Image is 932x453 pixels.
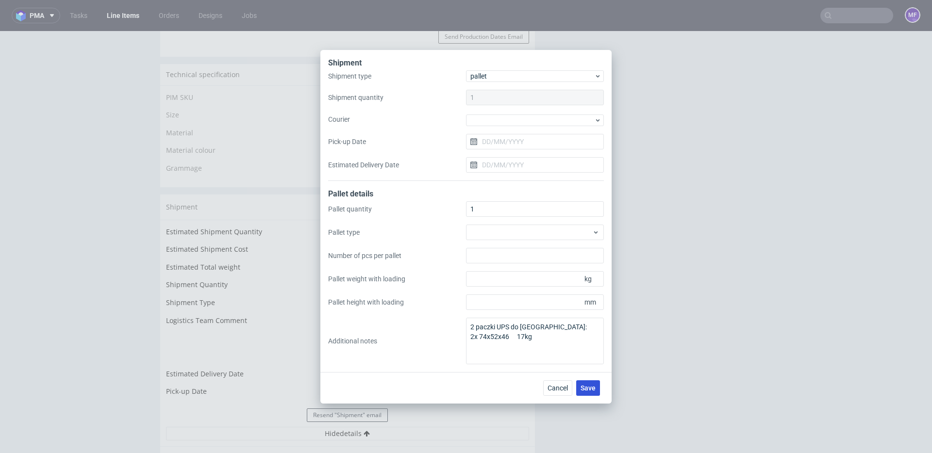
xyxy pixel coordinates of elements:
[328,336,466,346] label: Additional notes
[328,251,466,260] label: Number of pcs per pallet
[328,93,466,102] label: Shipment quantity
[166,266,344,284] td: Shipment Type
[166,212,344,230] td: Estimated Shipment Cost
[166,79,179,88] span: Size
[504,132,529,142] span: 100gsm
[328,227,466,237] label: Pallet type
[307,377,388,391] button: Resend "Shipment" email
[328,58,604,70] div: Shipment
[328,274,466,284] label: Pallet weight with loading
[548,385,568,391] span: Cancel
[344,195,529,213] td: Unknown
[582,272,602,286] span: kg
[508,114,529,124] span: Brown
[344,212,529,230] td: Unknown
[328,160,466,170] label: Estimated Delivery Date
[328,204,466,214] label: Pallet quantity
[581,385,596,391] span: Save
[344,337,529,355] td: -
[466,157,604,173] input: DD/MM/YYYY
[328,189,604,201] div: Pallet details
[166,97,193,106] span: Material
[166,230,344,248] td: Estimated Total weight
[344,248,529,266] td: 1
[470,71,594,81] span: pallet
[466,318,604,364] textarea: 2 paczki UPS do [GEOGRAPHIC_DATA]: 2x 74x52x46 17kg
[582,295,602,309] span: mm
[465,169,529,183] button: Manage shipments
[160,33,535,54] div: Technical specification
[576,380,600,396] button: Save
[328,71,466,81] label: Shipment type
[160,163,535,189] div: Shipment
[472,62,529,71] a: ph-es-b-k-501838
[344,266,529,284] td: pallet
[344,355,529,372] td: -
[477,309,529,323] button: Update
[166,132,202,142] span: Grammage
[166,195,344,213] td: Estimated Shipment Quantity
[166,114,216,124] span: Material colour
[166,284,344,306] td: Logistics Team Comment
[166,396,529,409] button: Hidedetails
[455,79,529,88] span: 50 cm × 18 cm × 38 cm
[328,297,466,307] label: Pallet height with loading
[166,355,344,372] td: Pick-up Date
[543,380,572,396] button: Cancel
[510,97,529,106] span: Paper
[328,137,466,146] label: Pick-up Date
[166,248,344,266] td: Shipment Quantity
[166,337,344,355] td: Estimated Delivery Date
[328,114,466,124] label: Courier
[466,134,604,149] input: DD/MM/YYYY
[344,230,529,248] td: 3700 kg
[166,62,193,71] span: PIM SKU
